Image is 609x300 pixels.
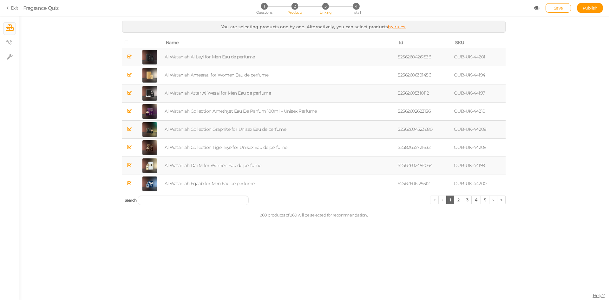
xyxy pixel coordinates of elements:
[221,24,388,29] span: You are selecting products one by one. Alternatively, you can select products
[453,37,506,48] th: SKU
[406,24,407,29] span: .
[163,102,397,120] td: Al Wataniah Collection Amethyst Eau De Parfum 100ml – Unisex Perfume
[497,196,506,204] a: »
[6,5,18,11] a: Exit
[453,84,506,102] td: OUB-UK-44197
[261,3,267,10] span: 1
[163,48,397,66] td: Al Wataniah Al Layl for Men Eau de perfume
[396,84,452,102] td: 52562605310112
[280,3,310,10] li: 2 Products
[396,102,452,120] td: 52562602623136
[353,3,359,10] span: 4
[396,138,452,157] td: 52582655721632
[122,157,506,175] tr: Al Wataniah Dai'M for Women Eau de perfume 52562602492064 OUB-UK-44199
[453,102,506,120] td: OUB-UK-44210
[311,3,340,10] li: 3 Linking
[396,66,452,84] td: 52562606391456
[396,120,452,138] td: 52562604523680
[471,196,481,204] a: 4
[481,196,490,204] a: 5
[463,196,472,204] a: 3
[341,3,371,10] li: 4 Install
[453,157,506,175] td: OUB-UK-44199
[446,196,455,204] a: 1
[453,120,506,138] td: OUB-UK-44209
[249,3,279,10] li: 1 Questions
[396,48,452,66] td: 52562604261536
[122,84,506,102] tr: Al Wataniah Attar Al Wesal for Men Eau de perfume 52562605310112 OUB-UK-44197
[454,196,463,204] a: 2
[287,10,302,15] span: Products
[453,175,506,193] td: OUB-UK-44200
[122,66,506,84] tr: Al Wataniah Ameerati for Women Eau de perfume 52562606391456 OUB-UK-44194
[322,3,329,10] span: 3
[396,175,452,193] td: 52562606129312
[396,157,452,175] td: 52562602492064
[260,212,368,217] span: 260 products of 260 will be selected for recommendation.
[163,175,397,193] td: Al Wataniah Eqaab for Men Eau de perfume
[453,48,506,66] td: OUB-UK-44201
[122,120,506,138] tr: Al Wataniah Collection Graphite for Unisex Eau de perfume 52562604523680 OUB-UK-44209
[453,66,506,84] td: OUB-UK-44194
[583,5,598,10] span: Publish
[122,48,506,66] tr: Al Wataniah Al Layl for Men Eau de perfume 52562604261536 OUB-UK-44201
[546,3,571,13] div: Save
[122,138,506,157] tr: Al Wataniah Collection Tiger Eye for Unisex Eau de perfume 52582655721632 OUB-UK-44208
[351,10,361,15] span: Install
[163,120,397,138] td: Al Wataniah Collection Graphite for Unisex Eau de perfume
[489,196,497,204] a: ›
[163,157,397,175] td: Al Wataniah Dai'M for Women Eau de perfume
[388,24,405,29] a: by rules
[23,4,59,12] div: Fragrance Quiz
[166,40,179,45] span: Name
[163,138,397,157] td: Al Wataniah Collection Tiger Eye for Unisex Eau de perfume
[256,10,272,15] span: Questions
[593,293,605,298] span: Help?
[453,138,506,157] td: OUB-UK-44208
[291,3,298,10] span: 2
[399,40,403,45] span: Id
[320,10,331,15] span: Linking
[554,5,563,10] span: Save
[163,66,397,84] td: Al Wataniah Ameerati for Women Eau de perfume
[163,84,397,102] td: Al Wataniah Attar Al Wesal for Men Eau de perfume
[125,198,137,203] span: Search
[122,175,506,193] tr: Al Wataniah Eqaab for Men Eau de perfume 52562606129312 OUB-UK-44200
[122,102,506,120] tr: Al Wataniah Collection Amethyst Eau De Parfum 100ml – Unisex Perfume 52562602623136 OUB-UK-44210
